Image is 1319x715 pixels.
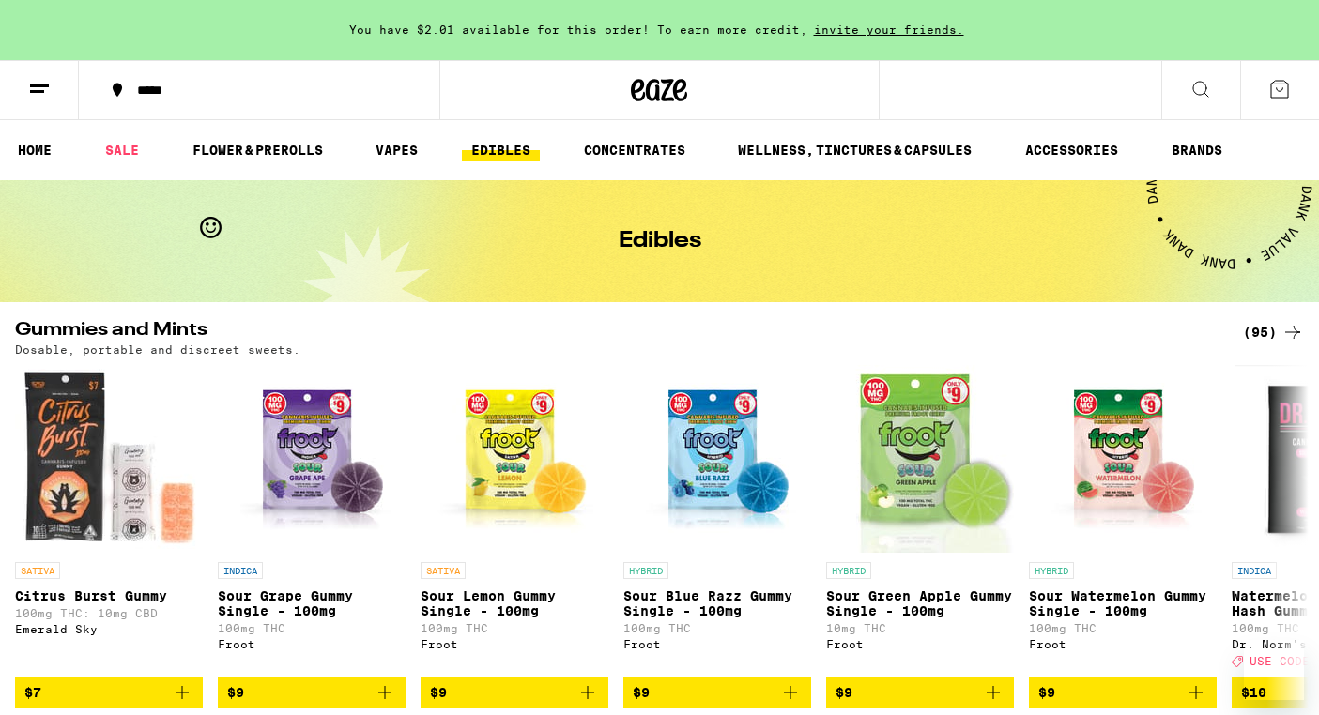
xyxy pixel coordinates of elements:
[1243,321,1304,343] a: (95)
[619,230,701,252] h1: Edibles
[836,685,852,700] span: $9
[623,622,811,634] p: 100mg THC
[218,562,263,579] p: INDICA
[623,365,811,677] a: Open page for Sour Blue Razz Gummy Single - 100mg from Froot
[421,588,608,618] p: Sour Lemon Gummy Single - 100mg
[218,638,406,650] div: Froot
[1029,562,1074,579] p: HYBRID
[421,677,608,708] button: Add to bag
[366,139,427,161] a: VAPES
[15,677,203,708] button: Add to bag
[421,365,608,677] a: Open page for Sour Lemon Gummy Single - 100mg from Froot
[826,638,1014,650] div: Froot
[462,139,540,161] a: EDIBLES
[421,622,608,634] p: 100mg THC
[575,139,695,161] a: CONCENTRATES
[1029,622,1217,634] p: 100mg THC
[218,365,406,677] a: Open page for Sour Grape Gummy Single - 100mg from Froot
[1241,685,1266,700] span: $10
[1162,139,1232,161] a: BRANDS
[421,365,608,553] img: Froot - Sour Lemon Gummy Single - 100mg
[218,677,406,708] button: Add to bag
[218,588,406,618] p: Sour Grape Gummy Single - 100mg
[1232,562,1277,579] p: INDICA
[24,685,41,700] span: $7
[227,685,244,700] span: $9
[15,607,203,619] p: 100mg THC: 10mg CBD
[807,23,971,36] span: invite your friends.
[623,365,811,553] img: Froot - Sour Blue Razz Gummy Single - 100mg
[1029,677,1217,708] button: Add to bag
[430,685,447,700] span: $9
[15,321,1212,343] h2: Gummies and Mints
[826,562,871,579] p: HYBRID
[218,365,406,553] img: Froot - Sour Grape Gummy Single - 100mg
[15,562,60,579] p: SATIVA
[421,638,608,650] div: Froot
[1029,365,1217,677] a: Open page for Sour Watermelon Gummy Single - 100mg from Froot
[218,622,406,634] p: 100mg THC
[15,588,203,603] p: Citrus Burst Gummy
[1029,588,1217,618] p: Sour Watermelon Gummy Single - 100mg
[183,139,332,161] a: FLOWER & PREROLLS
[1038,685,1055,700] span: $9
[729,139,981,161] a: WELLNESS, TINCTURES & CAPSULES
[623,638,811,650] div: Froot
[8,139,61,161] a: HOME
[1016,139,1127,161] a: ACCESSORIES
[1029,365,1217,553] img: Froot - Sour Watermelon Gummy Single - 100mg
[623,562,668,579] p: HYBRID
[826,365,1014,553] img: Froot - Sour Green Apple Gummy Single - 100mg
[349,23,807,36] span: You have $2.01 available for this order! To earn more credit,
[826,365,1014,677] a: Open page for Sour Green Apple Gummy Single - 100mg from Froot
[826,588,1014,618] p: Sour Green Apple Gummy Single - 100mg
[826,677,1014,708] button: Add to bag
[1244,640,1304,700] iframe: Button to launch messaging window
[826,622,1014,634] p: 10mg THC
[15,343,300,356] p: Dosable, portable and discreet sweets.
[15,365,203,677] a: Open page for Citrus Burst Gummy from Emerald Sky
[421,562,466,579] p: SATIVA
[1029,638,1217,650] div: Froot
[15,623,203,635] div: Emerald Sky
[623,677,811,708] button: Add to bag
[15,365,203,553] img: Emerald Sky - Citrus Burst Gummy
[623,588,811,618] p: Sour Blue Razz Gummy Single - 100mg
[633,685,650,700] span: $9
[96,139,148,161] a: SALE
